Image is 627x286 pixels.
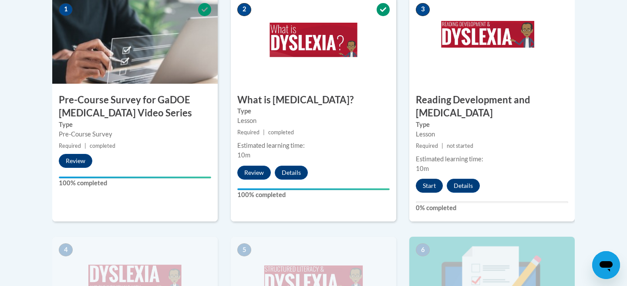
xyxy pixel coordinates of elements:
[263,129,265,136] span: |
[268,129,294,136] span: completed
[416,143,438,149] span: Required
[90,143,115,149] span: completed
[416,165,429,172] span: 10m
[447,143,473,149] span: not started
[416,179,443,193] button: Start
[59,178,211,188] label: 100% completed
[237,243,251,256] span: 5
[59,143,81,149] span: Required
[59,120,211,129] label: Type
[416,154,568,164] div: Estimated learning time:
[59,243,73,256] span: 4
[237,188,390,190] div: Your progress
[237,141,390,150] div: Estimated learning time:
[237,106,390,116] label: Type
[237,166,271,180] button: Review
[592,251,620,279] iframe: Button to launch messaging window
[84,143,86,149] span: |
[447,179,480,193] button: Details
[237,3,251,16] span: 2
[237,116,390,126] div: Lesson
[52,93,218,120] h3: Pre-Course Survey for GaDOE [MEDICAL_DATA] Video Series
[59,129,211,139] div: Pre-Course Survey
[442,143,443,149] span: |
[59,154,92,168] button: Review
[416,203,568,213] label: 0% completed
[416,129,568,139] div: Lesson
[416,243,430,256] span: 6
[409,93,575,120] h3: Reading Development and [MEDICAL_DATA]
[416,120,568,129] label: Type
[231,93,396,107] h3: What is [MEDICAL_DATA]?
[59,3,73,16] span: 1
[237,151,250,159] span: 10m
[59,177,211,178] div: Your progress
[416,3,430,16] span: 3
[237,190,390,200] label: 100% completed
[237,129,260,136] span: Required
[275,166,308,180] button: Details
